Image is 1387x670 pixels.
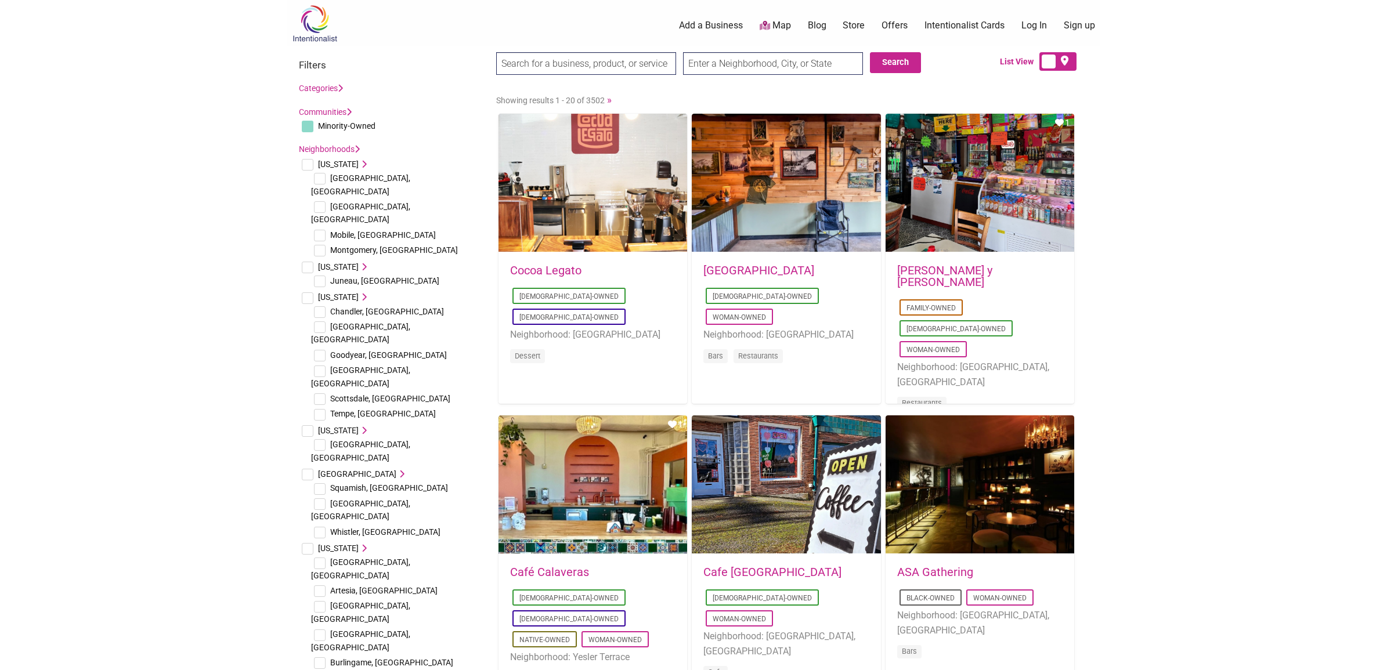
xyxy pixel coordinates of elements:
li: Neighborhood: [GEOGRAPHIC_DATA] [703,327,869,342]
li: Neighborhood: [GEOGRAPHIC_DATA], [GEOGRAPHIC_DATA] [703,629,869,658]
span: [GEOGRAPHIC_DATA], [GEOGRAPHIC_DATA] [311,202,410,224]
a: [DEMOGRAPHIC_DATA]-Owned [519,615,619,623]
a: Café Calaveras [510,565,589,579]
a: Bars [902,647,917,655]
a: [DEMOGRAPHIC_DATA]-Owned [713,594,812,602]
a: Woman-Owned [973,594,1027,602]
span: Whistler, [GEOGRAPHIC_DATA] [330,527,440,537]
span: [GEOGRAPHIC_DATA], [GEOGRAPHIC_DATA] [311,601,410,623]
a: Communities [299,107,352,117]
a: Blog [808,19,826,32]
a: Neighborhoods [299,144,360,154]
span: Showing results 1 - 20 of 3502 [496,96,605,105]
span: [GEOGRAPHIC_DATA], [GEOGRAPHIC_DATA] [311,499,410,521]
span: Mobile, [GEOGRAPHIC_DATA] [330,230,436,240]
a: ASA Gathering [897,565,973,579]
a: Add a Business [679,19,743,32]
a: Bars [708,352,723,360]
a: Offers [882,19,908,32]
span: [GEOGRAPHIC_DATA] [318,469,396,479]
input: Search for a business, product, or service [496,52,676,75]
h3: Filters [299,59,485,71]
a: Native-Owned [519,636,570,644]
span: [US_STATE] [318,160,359,169]
span: [GEOGRAPHIC_DATA], [GEOGRAPHIC_DATA] [311,365,410,387]
span: Burlingame, [GEOGRAPHIC_DATA] [330,658,453,667]
li: Neighborhood: [GEOGRAPHIC_DATA], [GEOGRAPHIC_DATA] [897,608,1063,638]
a: Map [760,19,791,32]
a: Woman-Owned [588,636,642,644]
li: Neighborhood: Yesler Terrace [510,650,676,665]
span: [US_STATE] [318,426,359,435]
input: Enter a Neighborhood, City, or State [683,52,863,75]
span: Montgomery, [GEOGRAPHIC_DATA] [330,245,458,255]
a: Family-Owned [906,304,956,312]
span: [US_STATE] [318,262,359,271]
span: [GEOGRAPHIC_DATA], [GEOGRAPHIC_DATA] [311,629,410,651]
span: Artesia, [GEOGRAPHIC_DATA] [330,586,438,595]
li: Neighborhood: [GEOGRAPHIC_DATA] [510,327,676,342]
a: [GEOGRAPHIC_DATA] [703,263,814,277]
span: Minority-Owned [318,121,375,131]
a: Store [843,19,865,32]
a: Woman-Owned [906,346,960,354]
a: [DEMOGRAPHIC_DATA]-Owned [519,313,619,321]
span: [GEOGRAPHIC_DATA], [GEOGRAPHIC_DATA] [311,557,410,580]
a: Black-Owned [906,594,955,602]
a: [PERSON_NAME] y [PERSON_NAME] [897,263,992,289]
span: [GEOGRAPHIC_DATA], [GEOGRAPHIC_DATA] [311,173,410,195]
a: Woman-Owned [713,615,766,623]
span: [US_STATE] [318,292,359,302]
a: » [607,94,612,106]
button: Search [870,52,921,73]
span: [GEOGRAPHIC_DATA], [GEOGRAPHIC_DATA] [311,322,410,344]
a: Dessert [515,352,540,360]
a: Restaurants [738,352,778,360]
a: Cafe [GEOGRAPHIC_DATA] [703,565,841,579]
a: Intentionalist Cards [924,19,1005,32]
a: [DEMOGRAPHIC_DATA]-Owned [519,594,619,602]
a: Woman-Owned [713,313,766,321]
img: Intentionalist [287,5,342,42]
li: Neighborhood: [GEOGRAPHIC_DATA], [GEOGRAPHIC_DATA] [897,360,1063,389]
a: [DEMOGRAPHIC_DATA]-Owned [906,325,1006,333]
a: Categories [299,84,343,93]
a: Cocoa Legato [510,263,581,277]
span: Scottsdale, [GEOGRAPHIC_DATA] [330,394,450,403]
span: Juneau, [GEOGRAPHIC_DATA] [330,276,439,285]
a: Log In [1021,19,1047,32]
span: Goodyear, [GEOGRAPHIC_DATA] [330,350,447,360]
span: List View [1000,56,1039,68]
a: [DEMOGRAPHIC_DATA]-Owned [519,292,619,300]
a: [DEMOGRAPHIC_DATA]-Owned [713,292,812,300]
span: [US_STATE] [318,544,359,553]
span: Squamish, [GEOGRAPHIC_DATA] [330,483,448,492]
span: Chandler, [GEOGRAPHIC_DATA] [330,307,444,316]
a: Restaurants [902,399,942,407]
a: Sign up [1064,19,1095,32]
span: Tempe, [GEOGRAPHIC_DATA] [330,409,436,418]
span: [GEOGRAPHIC_DATA], [GEOGRAPHIC_DATA] [311,440,410,462]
